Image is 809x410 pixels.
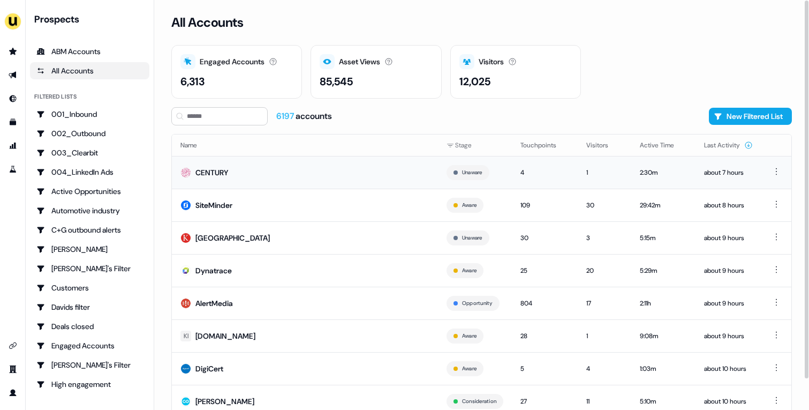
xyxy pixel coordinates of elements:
[520,331,569,341] div: 28
[36,186,143,197] div: Active Opportunities
[30,106,149,123] a: Go to 001_Inbound
[586,167,623,178] div: 1
[172,135,438,156] th: Name
[640,167,687,178] div: 2:30m
[4,384,21,401] a: Go to profile
[586,136,621,155] button: Visitors
[704,233,753,243] div: about 9 hours
[640,200,687,211] div: 29:42m
[4,66,21,84] a: Go to outbound experience
[586,233,623,243] div: 3
[180,73,205,90] div: 6,313
[586,363,623,374] div: 4
[4,43,21,60] a: Go to prospects
[30,221,149,238] a: Go to C+G outbound alerts
[36,109,143,120] div: 001_Inbound
[30,299,149,316] a: Go to Davids filter
[200,56,264,68] div: Engaged Accounts
[276,110,296,122] span: 6197
[339,56,380,68] div: Asset Views
[4,137,21,154] a: Go to attribution
[30,260,149,277] a: Go to Charlotte's Filter
[36,340,143,351] div: Engaged Accounts
[520,200,569,211] div: 109
[640,265,687,276] div: 5:29m
[462,266,477,275] button: Aware
[36,302,143,312] div: Davids filter
[4,90,21,107] a: Go to Inbound
[520,298,569,309] div: 804
[30,376,149,393] a: Go to High engagement
[479,56,504,68] div: Visitors
[640,363,687,374] div: 1:03m
[586,298,623,309] div: 17
[30,163,149,181] a: Go to 004_LinkedIn Ads
[704,396,753,407] div: about 10 hours
[30,183,149,200] a: Go to Active Opportunities
[520,396,569,407] div: 27
[30,279,149,296] a: Go to Customers
[30,241,149,258] a: Go to Charlotte Stone
[586,265,623,276] div: 20
[195,298,233,309] div: AlertMedia
[36,128,143,139] div: 002_Outbound
[36,263,143,274] div: [PERSON_NAME]'s Filter
[36,282,143,293] div: Customers
[34,13,149,26] div: Prospects
[4,361,21,378] a: Go to team
[586,200,623,211] div: 30
[462,233,482,243] button: Unaware
[462,168,482,177] button: Unaware
[640,331,687,341] div: 9:08m
[586,331,623,341] div: 1
[34,92,77,101] div: Filtered lists
[36,167,143,177] div: 004_LinkedIn Ads
[195,167,228,178] div: CENTURY
[704,331,753,341] div: about 9 hours
[459,73,490,90] div: 12,025
[36,360,143,370] div: [PERSON_NAME]'s Filter
[704,363,753,374] div: about 10 hours
[640,396,687,407] div: 5:10m
[171,14,243,31] h3: All Accounts
[704,136,753,155] button: Last Activity
[462,364,477,374] button: Aware
[704,167,753,178] div: about 7 hours
[30,202,149,219] a: Go to Automotive industry
[36,205,143,216] div: Automotive industry
[586,396,623,407] div: 11
[704,200,753,211] div: about 8 hours
[4,161,21,178] a: Go to experiments
[30,144,149,161] a: Go to 003_Clearbit
[30,43,149,60] a: ABM Accounts
[447,140,503,151] div: Stage
[184,331,188,341] div: KI
[195,396,254,407] div: [PERSON_NAME]
[520,233,569,243] div: 30
[704,265,753,276] div: about 9 hours
[36,244,143,255] div: [PERSON_NAME]
[30,62,149,79] a: All accounts
[30,318,149,335] a: Go to Deals closed
[462,299,493,308] button: Opportunity
[195,265,232,276] div: Dynatrace
[462,331,477,341] button: Aware
[36,46,143,57] div: ABM Accounts
[640,233,687,243] div: 5:15m
[640,298,687,309] div: 2:11h
[195,331,255,341] div: [DOMAIN_NAME]
[520,363,569,374] div: 5
[195,200,232,211] div: SiteMinder
[276,110,332,122] div: accounts
[30,125,149,142] a: Go to 002_Outbound
[30,337,149,354] a: Go to Engaged Accounts
[520,167,569,178] div: 4
[36,321,143,332] div: Deals closed
[4,337,21,354] a: Go to integrations
[36,147,143,158] div: 003_Clearbit
[30,356,149,374] a: Go to Geneviève's Filter
[4,114,21,131] a: Go to templates
[36,379,143,390] div: High engagement
[709,108,792,125] button: New Filtered List
[195,363,223,374] div: DigiCert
